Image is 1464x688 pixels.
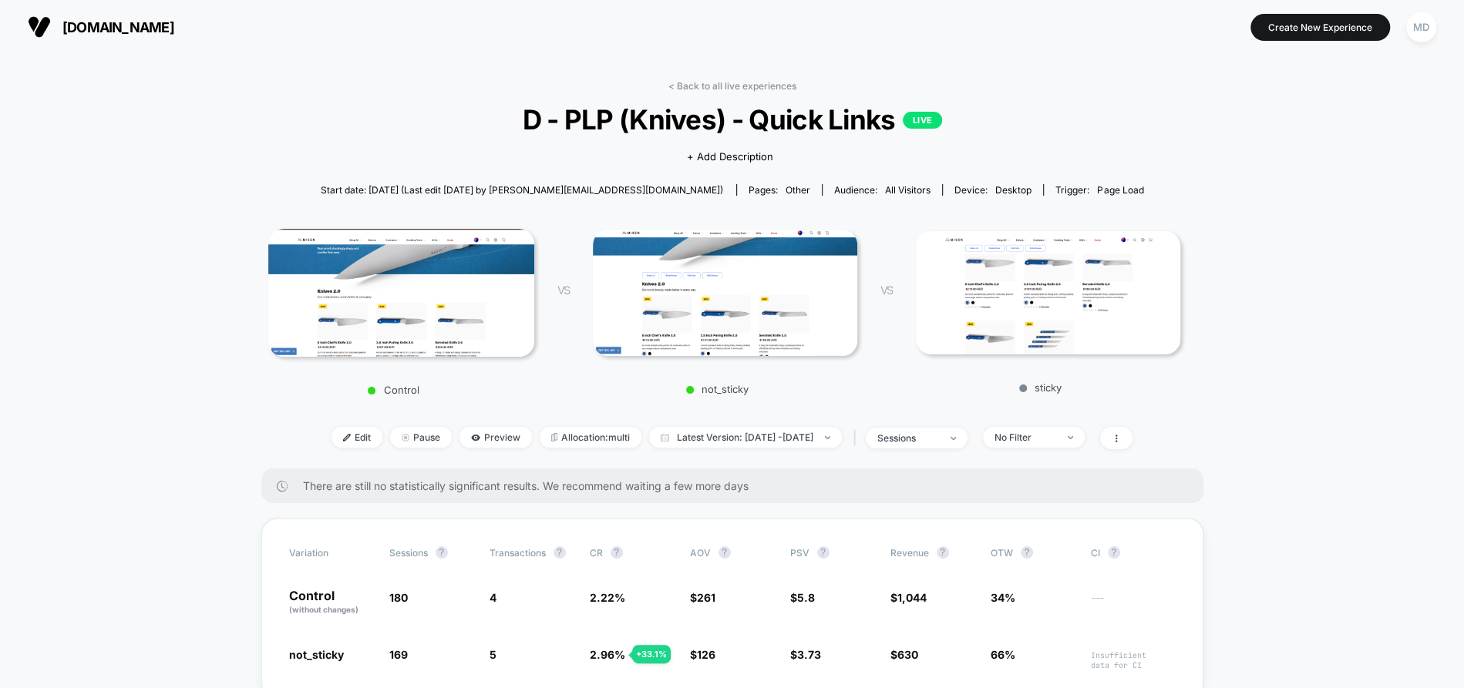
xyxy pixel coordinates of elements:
span: 4 [490,591,496,604]
div: sessions [877,432,939,444]
button: ? [436,546,448,559]
span: Allocation: multi [540,427,641,448]
img: edit [343,434,351,441]
img: end [402,434,409,441]
span: All Visitors [885,184,931,196]
span: There are still no statistically significant results. We recommend waiting a few more days [303,479,1173,492]
span: 2.22 % [590,591,625,604]
span: CI [1091,546,1176,559]
span: Insufficient data for CI [1091,650,1176,670]
img: Control main [268,229,533,357]
span: 66% [991,648,1015,661]
span: [DOMAIN_NAME] [62,19,174,35]
span: | [850,427,866,449]
button: ? [611,546,623,559]
span: 34% [991,591,1015,604]
span: --- [1091,593,1176,616]
span: 630 [897,648,918,661]
span: Preview [459,427,532,448]
span: 1,044 [897,591,927,604]
button: Create New Experience [1250,14,1390,41]
div: Audience: [834,184,931,196]
img: end [1068,436,1073,439]
div: + 33.1 % [632,645,671,663]
p: Control [261,384,526,396]
span: $ [690,648,715,661]
button: ? [937,546,949,559]
span: Revenue [890,547,929,559]
span: Device: [942,184,1043,196]
span: $ [790,591,815,604]
img: Visually logo [28,15,51,39]
span: 126 [697,648,715,661]
img: calendar [661,434,669,441]
span: 5.8 [797,591,815,604]
button: [DOMAIN_NAME] [23,15,179,39]
div: Trigger: [1055,184,1143,196]
span: 2.96 % [590,648,625,661]
span: Pause [390,427,452,448]
div: No Filter [995,431,1056,443]
button: ? [719,546,731,559]
span: VS [880,284,893,297]
span: $ [890,648,918,661]
span: Transactions [490,547,546,559]
img: sticky main [916,231,1180,354]
span: PSV [790,547,809,559]
img: not_sticky main [593,230,857,356]
span: 261 [697,591,715,604]
span: VS [557,284,570,297]
span: CR [590,547,603,559]
span: Latest Version: [DATE] - [DATE] [649,427,842,448]
button: ? [554,546,566,559]
span: 169 [389,648,408,661]
p: LIVE [903,112,941,129]
span: 180 [389,591,408,604]
span: (without changes) [289,605,358,614]
img: rebalance [551,433,557,441]
span: 5 [490,648,496,661]
span: $ [890,591,927,604]
span: $ [690,591,715,604]
span: 3.73 [797,648,821,661]
span: Sessions [389,547,428,559]
span: other [786,184,810,196]
span: $ [790,648,821,661]
p: Control [289,589,374,616]
span: not_sticky [289,648,344,661]
a: < Back to all live experiences [668,80,796,92]
button: ? [817,546,830,559]
span: Variation [289,546,374,559]
span: Page Load [1097,184,1143,196]
span: AOV [690,547,711,559]
span: D - PLP (Knives) - Quick Links [315,103,1149,136]
div: Pages: [749,184,810,196]
p: not_sticky [585,383,850,395]
span: + Add Description [687,149,773,165]
p: sticky [908,381,1173,394]
span: OTW [991,546,1075,559]
img: end [951,437,956,440]
span: Start date: [DATE] (Last edit [DATE] by [PERSON_NAME][EMAIL_ADDRESS][DOMAIN_NAME]) [321,184,723,196]
button: MD [1402,12,1441,43]
button: ? [1021,546,1033,559]
div: MD [1406,12,1436,42]
button: ? [1108,546,1120,559]
span: Edit [332,427,382,448]
span: desktop [995,184,1032,196]
img: end [825,436,830,439]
